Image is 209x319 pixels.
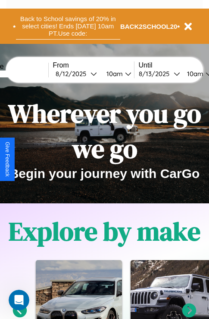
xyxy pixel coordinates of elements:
[56,70,90,78] div: 8 / 12 / 2025
[53,61,134,69] label: From
[120,23,178,30] b: BACK2SCHOOL20
[9,290,29,310] iframe: Intercom live chat
[100,69,134,78] button: 10am
[102,70,125,78] div: 10am
[9,214,200,249] h1: Explore by make
[183,70,206,78] div: 10am
[53,69,100,78] button: 8/12/2025
[4,142,10,177] div: Give Feedback
[139,70,174,78] div: 8 / 13 / 2025
[16,13,120,40] button: Back to School savings of 20% in select cities! Ends [DATE] 10am PT.Use code:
